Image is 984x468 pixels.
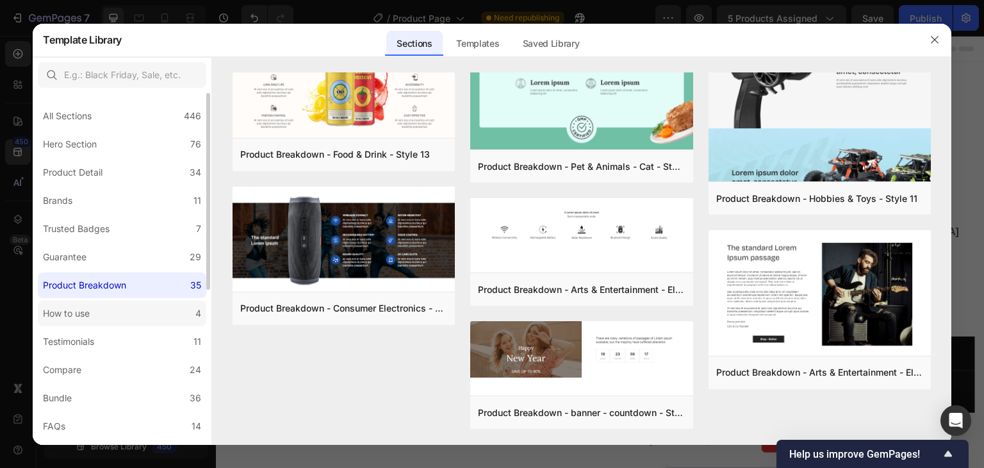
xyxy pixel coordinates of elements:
div: $65.00 [487,394,541,415]
div: Product Breakdown - Arts & Entertainment - Eletric guitar - Style 16 [478,282,685,297]
div: 7 [196,221,201,237]
div: Brands [43,193,72,208]
div: Product Breakdown - Food & Drink - Style 13 [240,147,430,162]
div: Guarantee [43,249,86,265]
img: gempages_547377742321026216-91a798e0-7c30-48d1-9d02-010637055b84.png [10,78,375,443]
div: 24 [190,362,201,378]
img: gempages_432746134318875671-a11e4809-3bd5-4adb-8019-002e067b4a44.png [709,230,931,358]
strong: 85+ Trace Minerals + High Fulvic Acid Content [449,253,674,263]
div: Product Breakdown [43,278,126,293]
img: gempages_432746134318875671-77bdd5d0-3ac0-4153-871c-99d61dd23a11.png [470,198,693,252]
h2: 30Gram Prime Gold Shilajit Resin [429,78,759,135]
button: Show survey - Help us improve GemPages! [789,446,956,462]
p: 6000+ Clients satisfaits [497,151,603,169]
div: $5.01 [608,395,636,413]
div: Product Detail [43,165,102,180]
div: Add to cart [577,308,627,327]
img: gempages_432746134318875671-5c991604-279b-414c-a123-0be51d0db861.png [233,15,455,140]
button: Add to cart [429,301,759,335]
div: 76 [190,137,201,152]
span: Help us improve GemPages! [789,448,940,460]
div: You saved [553,395,608,414]
div: Bundle [43,390,72,406]
div: 35 [190,278,201,293]
button: Buy it now [429,335,759,377]
div: FAQs [43,419,65,434]
div: 14 [192,419,201,434]
div: All Sections [43,108,92,124]
strong: Eurofins Certified – Lab Tested for Heavy Metals & Purity [449,221,726,232]
strong: Sourced from [GEOGRAPHIC_DATA], [GEOGRAPHIC_DATA] [449,190,743,201]
div: Compare [43,362,81,378]
div: $59.99 [429,394,482,415]
div: Sections [386,31,442,56]
div: 29 [190,249,201,265]
div: 11 [193,193,201,208]
div: Product Breakdown - Consumer Electronics - Bluetooth Speaker - Style 15 [240,301,447,316]
div: Open Intercom Messenger [940,405,971,436]
div: Product Breakdown - banner - countdown - Style 20 [478,405,685,421]
div: Product Breakdown - Arts & Entertainment - Eletric guitar - Style 19 [716,365,923,380]
div: 446 [184,108,201,124]
div: Hero Section [43,137,97,152]
div: How to use [43,306,90,321]
h2: Template Library [43,23,122,56]
div: Saved Library [512,31,590,56]
div: 4 [195,306,201,321]
div: 34 [190,165,201,180]
img: gempages_432746134318875671-8e150151-bfb5-4785-bcc9-32b18a95cb41.png [470,321,693,378]
div: 36 [190,390,201,406]
div: Buy it now [553,340,635,372]
img: gempages_432746134318875671-fd28c40a-6908-4923-b0aa-cccfddc32849.png [233,187,455,294]
div: Product Breakdown - Hobbies & Toys - Style 11 [716,191,917,206]
strong: Gold Grade | 40 Days Sundried| Third-Party Lab Tested [449,284,716,295]
div: Product Breakdown - Pet & Animals - Cat - Style 12 [478,159,685,174]
div: 11 [193,334,201,349]
div: Templates [446,31,509,56]
div: Testimonials [43,334,94,349]
div: Trusted Badges [43,221,110,237]
input: E.g.: Black Friday, Sale, etc. [38,62,206,88]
